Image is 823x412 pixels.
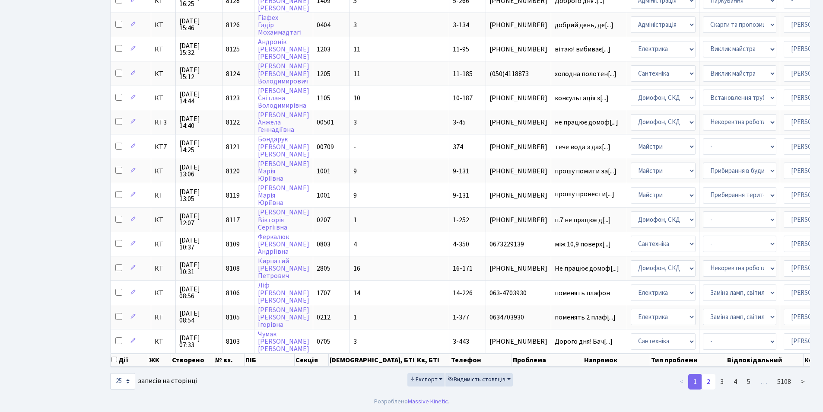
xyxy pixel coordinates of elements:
span: 3 [353,337,357,346]
a: [PERSON_NAME][PERSON_NAME]Володимирович [258,62,309,86]
span: 0634703930 [489,314,547,321]
span: 1001 [317,166,330,176]
span: Експорт [410,375,438,384]
a: 2 [702,374,715,390]
span: 0212 [317,313,330,322]
span: [DATE] 08:56 [179,286,219,300]
span: [DATE] 15:12 [179,67,219,80]
a: [PERSON_NAME]МаріяЮріївна [258,183,309,208]
span: [PHONE_NUMBER] [489,217,547,224]
span: КТ3 [155,119,172,126]
span: 8123 [226,93,240,103]
span: [DATE] 15:46 [179,18,219,32]
span: 1001 [317,191,330,200]
span: 11-95 [453,45,469,54]
span: 1-377 [453,313,469,322]
th: ПІБ [245,354,295,367]
a: [PERSON_NAME][PERSON_NAME]Ігорівна [258,305,309,329]
span: [DATE] 13:05 [179,188,219,202]
span: 00501 [317,118,334,127]
th: Секція [295,354,329,367]
a: [PERSON_NAME]АнжелаГеннадіївна [258,110,309,134]
a: 5108 [772,374,796,390]
span: 0705 [317,337,330,346]
span: КТ [155,217,172,224]
span: Видимість стовпців [448,375,505,384]
span: 8125 [226,45,240,54]
span: 0404 [317,20,330,30]
span: 9 [353,166,357,176]
span: КТ [155,314,172,321]
a: Бондарук[PERSON_NAME][PERSON_NAME] [258,135,309,159]
span: [DATE] 15:32 [179,42,219,56]
a: 5 [742,374,756,390]
span: - [353,142,356,152]
span: 063-4703930 [489,290,547,297]
span: 3-134 [453,20,469,30]
span: КТ [155,22,172,29]
span: КТ [155,168,172,175]
th: Кв, БТІ [416,354,450,367]
th: № вх. [214,354,244,367]
span: 9 [353,191,357,200]
th: Тип проблеми [650,354,726,367]
span: тече вода з дах[...] [555,142,610,152]
div: Розроблено . [374,397,449,406]
span: 0673229139 [489,241,547,248]
span: консультація з[...] [555,93,609,103]
span: [PHONE_NUMBER] [489,22,547,29]
span: КТ [155,192,172,199]
span: 8103 [226,337,240,346]
span: холодна полотен[...] [555,69,616,79]
span: КТ [155,46,172,53]
span: 10 [353,93,360,103]
a: > [796,374,810,390]
span: 10-187 [453,93,473,103]
span: 1-252 [453,215,469,225]
span: КТ [155,290,172,297]
span: 8109 [226,240,240,249]
select: записів на сторінці [110,373,135,390]
a: [PERSON_NAME]СвітланаВолодимирівна [258,86,309,110]
span: 3 [353,118,357,127]
span: 3 [353,20,357,30]
span: [PHONE_NUMBER] [489,119,547,126]
span: (050)4118873 [489,70,547,77]
span: 8105 [226,313,240,322]
span: 16 [353,264,360,273]
a: [PERSON_NAME]МаріяЮріївна [258,159,309,183]
span: 11 [353,45,360,54]
th: ЖК [148,354,172,367]
th: Телефон [450,354,512,367]
span: 1 [353,313,357,322]
button: Видимість стовпців [445,373,513,386]
span: КТ [155,70,172,77]
span: КТ [155,338,172,345]
span: поменять плафон [555,290,623,297]
span: [DATE] 14:40 [179,115,219,129]
th: Створено [171,354,214,367]
a: 3 [715,374,729,390]
span: 4-350 [453,240,469,249]
span: 11-185 [453,69,473,79]
span: добрий день, де[...] [555,20,613,30]
span: 8106 [226,288,240,298]
span: 0207 [317,215,330,225]
span: 9-131 [453,191,469,200]
span: [PHONE_NUMBER] [489,95,547,102]
span: 8108 [226,264,240,273]
span: КТ [155,95,172,102]
a: Андронік[PERSON_NAME][PERSON_NAME] [258,37,309,61]
span: [DATE] 13:06 [179,164,219,178]
th: Напрямок [583,354,650,367]
a: Ліф[PERSON_NAME][PERSON_NAME] [258,281,309,305]
span: 8120 [226,166,240,176]
span: [PHONE_NUMBER] [489,168,547,175]
span: [DATE] 14:25 [179,140,219,153]
span: [DATE] 08:54 [179,310,219,324]
span: поменять 2 плаф[...] [555,313,616,322]
a: Кирпатий[PERSON_NAME]Петрович [258,256,309,281]
span: вітаю! вибиває[...] [555,45,610,54]
span: 8119 [226,191,240,200]
span: [DATE] 07:33 [179,335,219,348]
